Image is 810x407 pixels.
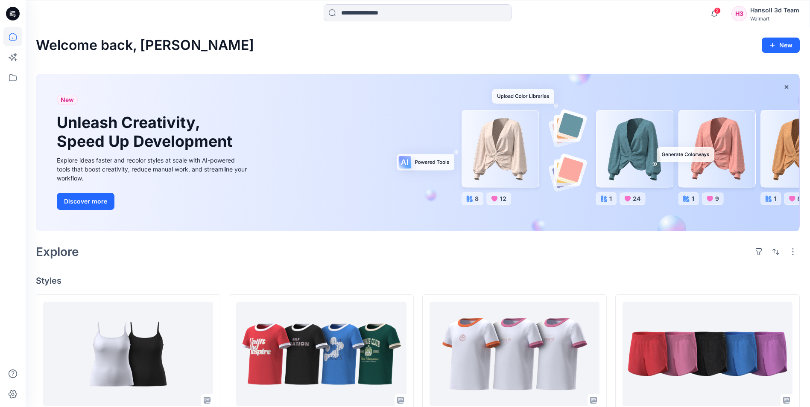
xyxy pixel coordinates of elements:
[61,95,74,105] span: New
[750,15,799,22] div: Walmart
[623,302,792,406] a: HQ022219_AW GIRL CORE TABLE SHORT
[43,302,213,406] a: 148984_SHELF BRA CAMI
[57,193,114,210] button: Discover more
[36,245,79,259] h2: Explore
[57,156,249,183] div: Explore ideas faster and recolor styles at scale with AI-powered tools that boost creativity, red...
[714,7,721,14] span: 2
[57,193,249,210] a: Discover more
[430,302,599,406] a: HQ021663_AW GRAPHIC SS TEE
[36,38,254,53] h2: Welcome back, [PERSON_NAME]
[750,5,799,15] div: Hansoll 3d Team
[236,302,406,406] a: HQ021663_AW GRAPHIC SS TEE
[36,276,800,286] h4: Styles
[731,6,747,21] div: H3
[762,38,800,53] button: New
[57,113,236,150] h1: Unleash Creativity, Speed Up Development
